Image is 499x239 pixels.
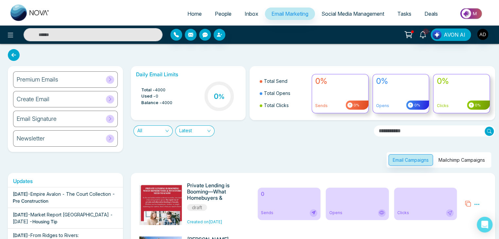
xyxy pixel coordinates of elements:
[444,31,465,39] span: AVON AI
[413,102,420,108] span: 0%
[141,93,156,100] span: Used -
[8,178,123,184] h6: Updates
[162,100,172,106] span: 4000
[271,10,308,17] span: Email Marketing
[376,103,426,109] p: Opens
[218,93,225,101] span: %
[260,75,308,87] li: Total Send
[315,103,365,109] p: Sends
[434,154,489,166] button: Mailchimp Campaigns
[17,115,57,122] h6: Email Signature
[437,77,486,86] h4: 0%
[187,182,242,202] h6: Private Lending is Booming—What Homebuyers & Investors Need to Know
[13,212,113,224] span: Market Report [GEOGRAPHIC_DATA] - [DATE]
[30,191,111,197] span: Empire Avalon - The Court Collection
[179,126,211,136] span: Latest
[329,210,342,216] span: Opens
[187,10,202,17] span: Home
[315,8,391,20] a: Social Media Management
[477,217,492,232] div: Open Intercom Messenger
[13,191,28,197] span: [DATE]
[155,87,165,93] span: 4000
[13,191,118,204] div: -
[418,8,444,20] a: Deals
[29,219,57,224] span: - Housing Tip
[141,100,162,106] span: Balance -
[260,99,308,111] li: Total Clicks
[141,87,155,93] span: Total -
[321,10,384,17] span: Social Media Management
[424,10,438,17] span: Deals
[215,10,232,17] span: People
[415,28,431,40] a: 10+
[187,219,222,224] span: Created on [DATE]
[261,210,273,216] span: Sends
[260,87,308,99] li: Total Opens
[13,211,118,225] div: -
[17,76,58,83] h6: Premium Emails
[474,102,481,108] span: 0%
[376,77,426,86] h4: 0%
[13,212,28,217] span: [DATE]
[448,6,495,21] img: Market-place.gif
[181,8,208,20] a: Home
[315,77,365,86] h4: 0%
[17,135,45,142] h6: Newsletter
[214,92,225,101] h3: 0
[17,96,49,103] h6: Create Email
[397,210,409,216] span: Clicks
[187,204,207,211] span: draft
[423,28,429,34] span: 10+
[391,8,418,20] a: Tasks
[208,8,238,20] a: People
[265,8,315,20] a: Email Marketing
[136,71,241,78] h6: Daily Email Limits
[245,10,258,17] span: Inbox
[477,29,488,40] img: User Avatar
[437,103,486,109] p: Clicks
[432,30,441,39] img: Lead Flow
[397,10,411,17] span: Tasks
[13,232,28,238] span: [DATE]
[388,154,433,166] button: Email Campaigns
[261,191,318,197] h6: 0
[10,5,50,21] img: Nova CRM Logo
[238,8,265,20] a: Inbox
[353,102,359,108] span: 0%
[137,126,169,136] span: All
[431,28,471,41] button: AVON AI
[156,93,158,100] span: 0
